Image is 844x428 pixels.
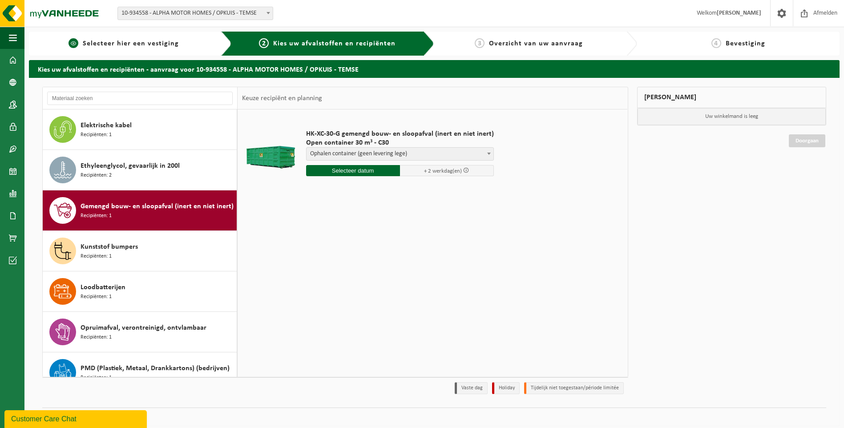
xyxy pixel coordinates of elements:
[117,7,273,20] span: 10-934558 - ALPHA MOTOR HOMES / OPKUIS - TEMSE
[81,293,112,301] span: Recipiënten: 1
[81,363,230,374] span: PMD (Plastiek, Metaal, Drankkartons) (bedrijven)
[489,40,583,47] span: Overzicht van uw aanvraag
[307,148,493,160] span: Ophalen container (geen levering lege)
[43,271,237,312] button: Loodbatterijen Recipiënten: 1
[81,131,112,139] span: Recipiënten: 1
[33,38,214,49] a: 1Selecteer hier een vestiging
[81,120,132,131] span: Elektrische kabel
[81,161,180,171] span: Ethyleenglycol, gevaarlijk in 200l
[4,408,149,428] iframe: chat widget
[29,60,840,77] h2: Kies uw afvalstoffen en recipiënten - aanvraag voor 10-934558 - ALPHA MOTOR HOMES / OPKUIS - TEMSE
[726,40,765,47] span: Bevestiging
[789,134,825,147] a: Doorgaan
[81,201,234,212] span: Gemengd bouw- en sloopafval (inert en niet inert)
[524,382,624,394] li: Tijdelijk niet toegestaan/période limitée
[306,138,494,147] span: Open container 30 m³ - C30
[81,333,112,342] span: Recipiënten: 1
[259,38,269,48] span: 2
[43,150,237,190] button: Ethyleenglycol, gevaarlijk in 200l Recipiënten: 2
[81,171,112,180] span: Recipiënten: 2
[81,212,112,220] span: Recipiënten: 1
[638,108,826,125] p: Uw winkelmand is leeg
[83,40,179,47] span: Selecteer hier een vestiging
[637,87,827,108] div: [PERSON_NAME]
[81,374,112,382] span: Recipiënten: 1
[81,323,206,333] span: Opruimafval, verontreinigd, ontvlambaar
[43,109,237,150] button: Elektrische kabel Recipiënten: 1
[118,7,273,20] span: 10-934558 - ALPHA MOTOR HOMES / OPKUIS - TEMSE
[43,312,237,352] button: Opruimafval, verontreinigd, ontvlambaar Recipiënten: 1
[306,147,494,161] span: Ophalen container (geen levering lege)
[711,38,721,48] span: 4
[43,352,237,393] button: PMD (Plastiek, Metaal, Drankkartons) (bedrijven) Recipiënten: 1
[492,382,520,394] li: Holiday
[81,242,138,252] span: Kunststof bumpers
[238,87,327,109] div: Keuze recipiënt en planning
[81,252,112,261] span: Recipiënten: 1
[43,190,237,231] button: Gemengd bouw- en sloopafval (inert en niet inert) Recipiënten: 1
[306,165,400,176] input: Selecteer datum
[81,282,125,293] span: Loodbatterijen
[475,38,485,48] span: 3
[273,40,396,47] span: Kies uw afvalstoffen en recipiënten
[424,168,462,174] span: + 2 werkdag(en)
[43,231,237,271] button: Kunststof bumpers Recipiënten: 1
[455,382,488,394] li: Vaste dag
[69,38,78,48] span: 1
[717,10,761,16] strong: [PERSON_NAME]
[306,129,494,138] span: HK-XC-30-G gemengd bouw- en sloopafval (inert en niet inert)
[47,92,233,105] input: Materiaal zoeken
